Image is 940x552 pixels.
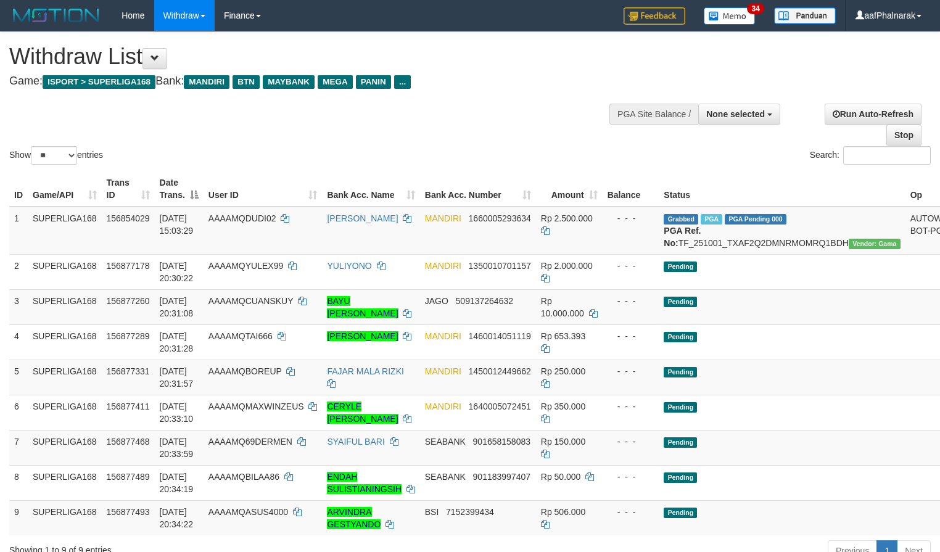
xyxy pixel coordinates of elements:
[208,472,279,482] span: AAAAMQBILAA86
[425,402,461,411] span: MANDIRI
[107,402,150,411] span: 156877411
[31,146,77,165] select: Showentries
[9,171,28,207] th: ID
[327,296,398,318] a: BAYU [PERSON_NAME]
[208,437,292,447] span: AAAAMQ69DERMEN
[664,472,697,483] span: Pending
[160,213,194,236] span: [DATE] 15:03:29
[9,289,28,324] td: 3
[456,296,513,306] span: Copy 509137264632 to clipboard
[208,366,282,376] span: AAAAMQBOREUP
[425,213,461,223] span: MANDIRI
[327,366,403,376] a: FAJAR MALA RIZKI
[9,360,28,395] td: 5
[394,75,411,89] span: ...
[155,171,204,207] th: Date Trans.: activate to sort column descending
[608,506,654,518] div: - - -
[160,437,194,459] span: [DATE] 20:33:59
[810,146,931,165] label: Search:
[107,472,150,482] span: 156877489
[160,507,194,529] span: [DATE] 20:34:22
[28,465,102,500] td: SUPERLIGA168
[9,207,28,255] td: 1
[184,75,229,89] span: MANDIRI
[356,75,391,89] span: PANIN
[698,104,780,125] button: None selected
[28,171,102,207] th: Game/API: activate to sort column ascending
[609,104,698,125] div: PGA Site Balance /
[322,171,419,207] th: Bank Acc. Name: activate to sort column ascending
[541,402,585,411] span: Rp 350.000
[469,261,531,271] span: Copy 1350010701157 to clipboard
[327,261,371,271] a: YULIYONO
[541,331,585,341] span: Rp 653.393
[43,75,155,89] span: ISPORT > SUPERLIGA168
[664,297,697,307] span: Pending
[327,402,398,424] a: CERYLE [PERSON_NAME]
[107,437,150,447] span: 156877468
[28,500,102,535] td: SUPERLIGA168
[608,330,654,342] div: - - -
[28,395,102,430] td: SUPERLIGA168
[160,366,194,389] span: [DATE] 20:31:57
[541,437,585,447] span: Rp 150.000
[469,366,531,376] span: Copy 1450012449662 to clipboard
[9,6,103,25] img: MOTION_logo.png
[208,261,283,271] span: AAAAMQYULEX99
[9,75,614,88] h4: Game: Bank:
[9,44,614,69] h1: Withdraw List
[541,296,584,318] span: Rp 10.000.000
[774,7,836,24] img: panduan.png
[208,213,276,223] span: AAAAMQDUDI02
[327,437,384,447] a: SYAIFUL BARI
[536,171,603,207] th: Amount: activate to sort column ascending
[473,472,530,482] span: Copy 901183997407 to clipboard
[208,507,288,517] span: AAAAMQASUS4000
[28,289,102,324] td: SUPERLIGA168
[160,472,194,494] span: [DATE] 20:34:19
[160,296,194,318] span: [DATE] 20:31:08
[541,472,581,482] span: Rp 50.000
[160,402,194,424] span: [DATE] 20:33:10
[849,239,901,249] span: Vendor URL: https://trx31.1velocity.biz
[107,507,150,517] span: 156877493
[327,472,402,494] a: ENDAH SULISTIANINGSIH
[9,324,28,360] td: 4
[28,254,102,289] td: SUPERLIGA168
[603,171,659,207] th: Balance
[843,146,931,165] input: Search:
[9,146,103,165] label: Show entries
[664,402,697,413] span: Pending
[425,296,448,306] span: JAGO
[233,75,260,89] span: BTN
[541,366,585,376] span: Rp 250.000
[28,430,102,465] td: SUPERLIGA168
[825,104,921,125] a: Run Auto-Refresh
[664,214,698,225] span: Grabbed
[608,295,654,307] div: - - -
[608,435,654,448] div: - - -
[160,331,194,353] span: [DATE] 20:31:28
[659,207,905,255] td: TF_251001_TXAF2Q2DMNRMOMRQ1BDH
[28,360,102,395] td: SUPERLIGA168
[469,213,531,223] span: Copy 1660005293634 to clipboard
[28,324,102,360] td: SUPERLIGA168
[659,171,905,207] th: Status
[664,226,701,248] b: PGA Ref. No:
[9,465,28,500] td: 8
[107,261,150,271] span: 156877178
[886,125,921,146] a: Stop
[9,430,28,465] td: 7
[28,207,102,255] td: SUPERLIGA168
[608,400,654,413] div: - - -
[664,332,697,342] span: Pending
[107,366,150,376] span: 156877331
[425,331,461,341] span: MANDIRI
[608,212,654,225] div: - - -
[107,331,150,341] span: 156877289
[107,213,150,223] span: 156854029
[541,507,585,517] span: Rp 506.000
[725,214,786,225] span: PGA Pending
[541,261,593,271] span: Rp 2.000.000
[208,402,304,411] span: AAAAMQMAXWINZEUS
